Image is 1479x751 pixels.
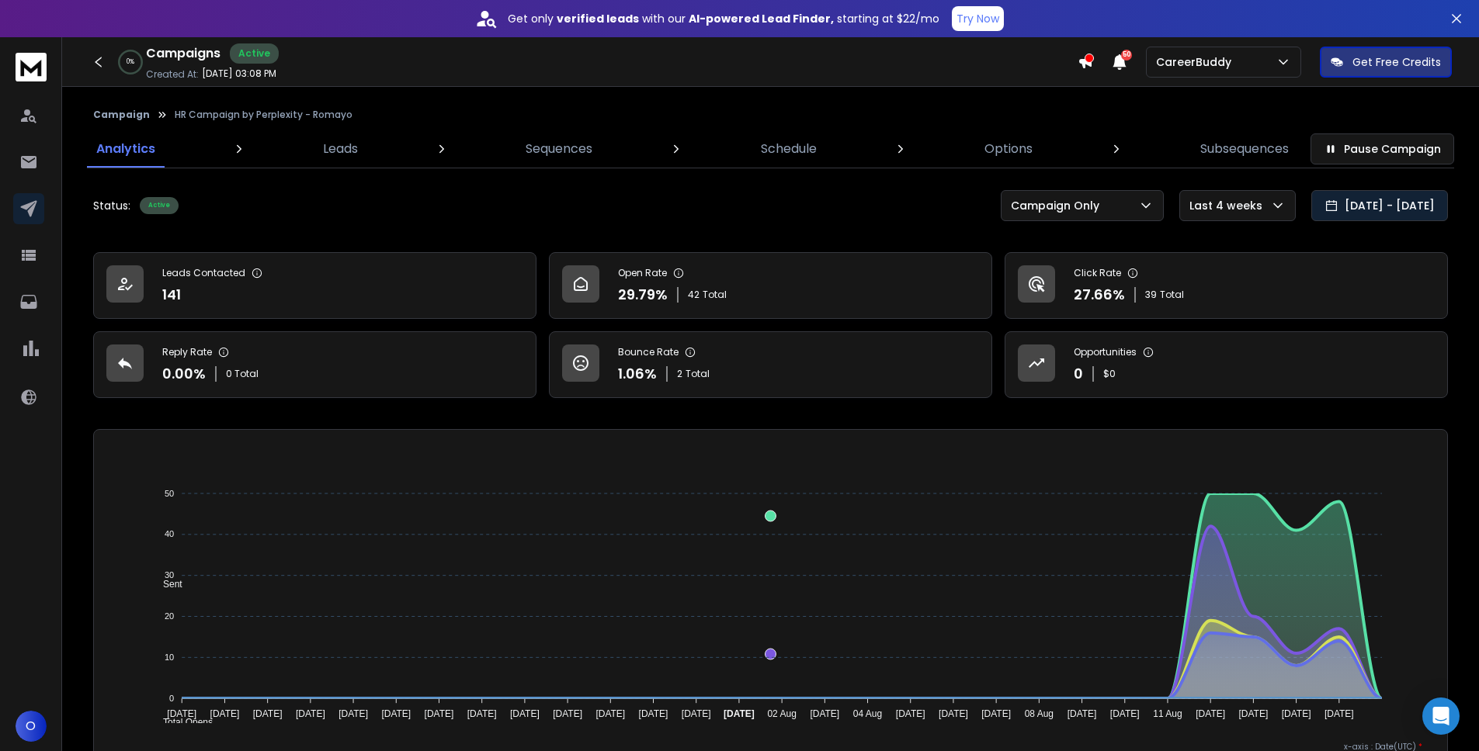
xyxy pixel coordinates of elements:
a: Click Rate27.66%39Total [1005,252,1448,319]
p: Subsequences [1200,140,1289,158]
tspan: [DATE] [210,708,240,719]
p: Click Rate [1074,267,1121,279]
tspan: [DATE] [467,708,497,719]
p: Reply Rate [162,346,212,358]
tspan: 02 Aug [767,708,796,719]
tspan: [DATE] [510,708,540,719]
p: 141 [162,284,181,306]
tspan: [DATE] [724,708,755,719]
tspan: [DATE] [425,708,454,719]
button: O [16,711,47,742]
p: Schedule [761,140,817,158]
a: Subsequences [1191,130,1298,168]
p: HR Campaign by Perplexity - Romayo [175,109,352,121]
tspan: 20 [165,611,174,621]
p: Options [984,140,1033,158]
tspan: 10 [165,652,174,662]
span: Sent [151,579,182,590]
span: 42 [688,289,700,301]
div: Active [230,43,279,64]
tspan: [DATE] [981,708,1011,719]
tspan: [DATE] [1196,708,1225,719]
a: Leads Contacted141 [93,252,536,319]
img: logo [16,53,47,81]
p: Get only with our starting at $22/mo [508,11,939,26]
tspan: 04 Aug [853,708,882,719]
tspan: [DATE] [896,708,925,719]
a: Opportunities0$0 [1005,331,1448,398]
tspan: 40 [165,530,174,539]
button: [DATE] - [DATE] [1311,190,1448,221]
tspan: [DATE] [553,708,582,719]
p: 27.66 % [1074,284,1125,306]
tspan: [DATE] [639,708,668,719]
p: Last 4 weeks [1189,198,1269,213]
p: Created At: [146,68,199,81]
p: Try Now [956,11,999,26]
tspan: [DATE] [167,708,196,719]
tspan: [DATE] [1110,708,1140,719]
p: 0 [1074,363,1083,385]
div: Active [140,197,179,214]
a: Open Rate29.79%42Total [549,252,992,319]
button: Get Free Credits [1320,47,1452,78]
tspan: [DATE] [253,708,283,719]
p: Status: [93,198,130,213]
a: Bounce Rate1.06%2Total [549,331,992,398]
span: Total Opens [151,717,213,728]
span: 2 [677,368,682,380]
tspan: [DATE] [381,708,411,719]
h1: Campaigns [146,44,220,63]
tspan: [DATE] [682,708,711,719]
p: Get Free Credits [1352,54,1441,70]
p: [DATE] 03:08 PM [202,67,276,80]
tspan: [DATE] [339,708,368,719]
p: Bounce Rate [618,346,679,358]
tspan: [DATE] [810,708,839,719]
p: $ 0 [1103,368,1116,380]
tspan: [DATE] [1282,708,1311,719]
p: Open Rate [618,267,667,279]
span: Total [686,368,710,380]
button: Try Now [952,6,1004,31]
button: Pause Campaign [1311,133,1454,164]
span: 39 [1145,289,1157,301]
span: Total [703,289,727,301]
p: 1.06 % [618,363,657,385]
div: Open Intercom Messenger [1422,697,1460,735]
a: Leads [314,130,367,168]
tspan: [DATE] [1239,708,1269,719]
p: Campaign Only [1011,198,1106,213]
button: Campaign [93,109,150,121]
p: 0 % [127,57,134,67]
span: Total [1160,289,1184,301]
p: 29.79 % [618,284,668,306]
p: Opportunities [1074,346,1137,358]
tspan: [DATE] [939,708,968,719]
a: Sequences [516,130,602,168]
p: Sequences [526,140,592,158]
a: Options [975,130,1042,168]
tspan: 11 Aug [1153,708,1182,719]
tspan: 08 Aug [1025,708,1054,719]
p: Analytics [96,140,155,158]
tspan: [DATE] [1068,708,1097,719]
a: Schedule [752,130,826,168]
span: 50 [1121,50,1132,61]
tspan: 50 [165,489,174,498]
p: Leads [323,140,358,158]
strong: AI-powered Lead Finder, [689,11,834,26]
tspan: [DATE] [1325,708,1354,719]
p: 0.00 % [162,363,206,385]
tspan: [DATE] [296,708,325,719]
p: CareerBuddy [1156,54,1238,70]
p: Leads Contacted [162,267,245,279]
a: Reply Rate0.00%0 Total [93,331,536,398]
tspan: 0 [169,694,174,703]
strong: verified leads [557,11,639,26]
a: Analytics [87,130,165,168]
tspan: [DATE] [595,708,625,719]
tspan: 30 [165,570,174,580]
